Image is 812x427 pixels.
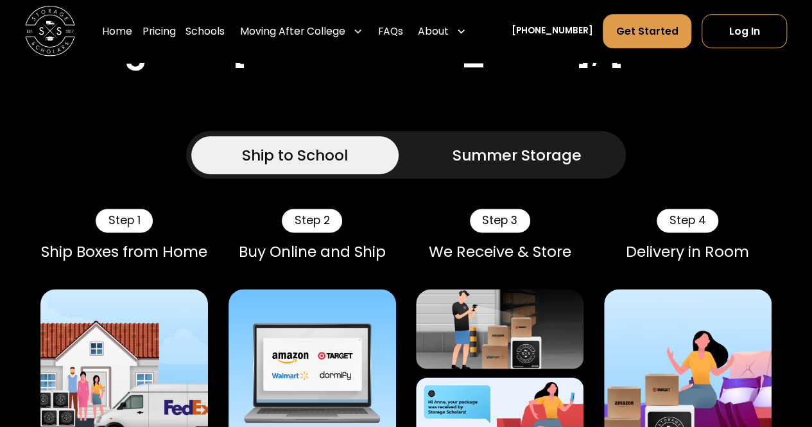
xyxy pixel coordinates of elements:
[143,14,176,49] a: Pricing
[418,24,449,39] div: About
[25,6,75,57] img: Storage Scholars main logo
[603,14,691,48] a: Get Started
[242,144,348,166] div: Ship to School
[604,243,772,261] div: Delivery in Room
[40,243,208,261] div: Ship Boxes from Home
[453,144,582,166] div: Summer Storage
[186,14,225,49] a: Schools
[702,14,787,48] a: Log In
[229,243,396,261] div: Buy Online and Ship
[657,209,718,232] div: Step 4
[282,209,342,232] div: Step 2
[378,14,403,49] a: FAQs
[470,209,530,232] div: Step 3
[240,24,345,39] div: Moving After College
[416,243,583,261] div: We Receive & Store
[96,209,153,232] div: Step 1
[235,14,368,49] div: Moving After College
[102,14,132,49] a: Home
[512,25,593,39] a: [PHONE_NUMBER]
[413,14,471,49] div: About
